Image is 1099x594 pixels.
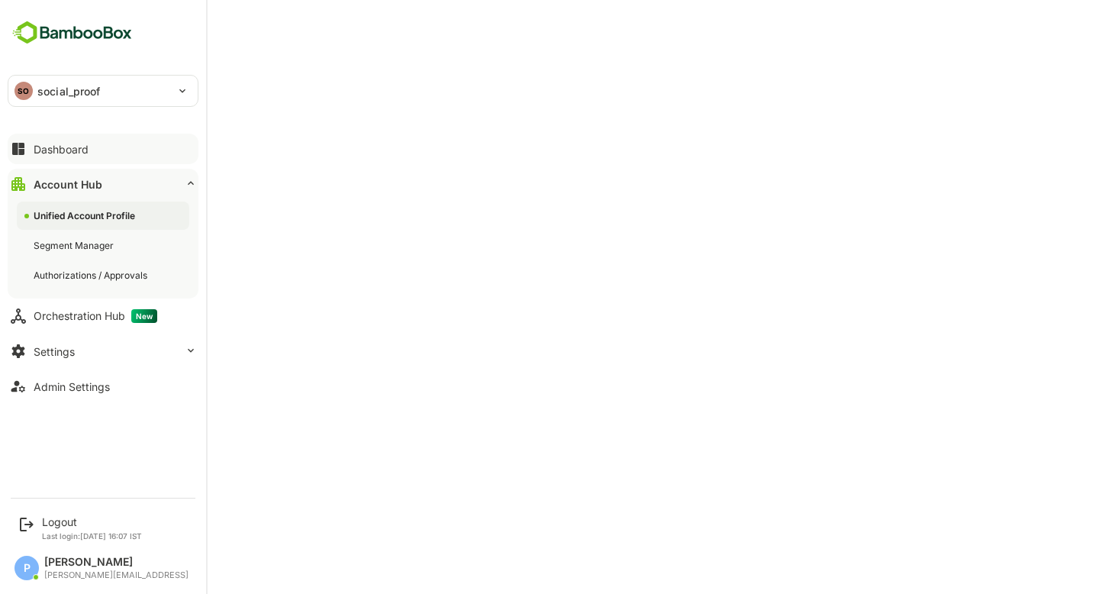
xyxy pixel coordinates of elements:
button: Dashboard [8,134,198,164]
div: Admin Settings [34,380,110,393]
div: [PERSON_NAME][EMAIL_ADDRESS] [44,570,189,580]
div: Segment Manager [34,239,117,252]
div: SOsocial_proof [8,76,198,106]
img: BambooboxFullLogoMark.5f36c76dfaba33ec1ec1367b70bb1252.svg [8,18,137,47]
div: Orchestration Hub [34,309,157,323]
span: New [131,309,157,323]
div: Logout [42,515,142,528]
div: Settings [34,345,75,358]
button: Orchestration HubNew [8,301,198,331]
div: Authorizations / Approvals [34,269,150,282]
div: SO [15,82,33,100]
div: [PERSON_NAME] [44,556,189,569]
div: P [15,556,39,580]
button: Settings [8,336,198,366]
div: Account Hub [34,178,102,191]
button: Account Hub [8,169,198,199]
p: Last login: [DATE] 16:07 IST [42,531,142,541]
p: social_proof [37,83,101,99]
div: Unified Account Profile [34,209,138,222]
div: Dashboard [34,143,89,156]
button: Admin Settings [8,371,198,402]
